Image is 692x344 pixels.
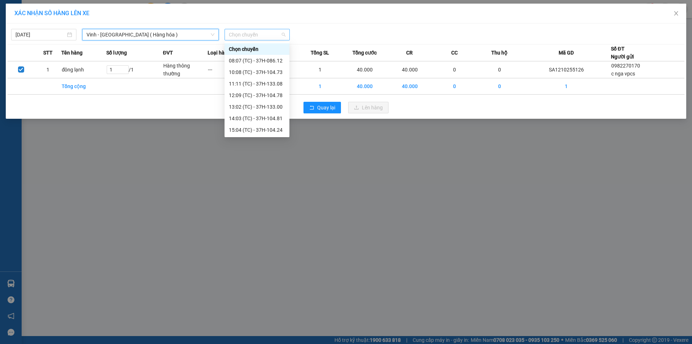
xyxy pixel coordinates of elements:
span: close [673,10,679,16]
div: 10:08 (TC) - 37H-104.73 [229,68,285,76]
td: đông lạnh [61,61,106,78]
img: logo [4,39,10,75]
td: / 1 [106,61,163,78]
td: 40.000 [387,78,432,95]
td: 1 [522,78,611,95]
td: 0 [477,61,522,78]
span: Vinh - Hà Nội ( Hàng hóa ) [86,29,214,40]
span: XÁC NHẬN SỐ HÀNG LÊN XE [14,10,89,17]
span: rollback [309,105,314,111]
span: Số lượng [106,49,127,57]
td: 40.000 [342,78,387,95]
td: 1 [297,78,342,95]
span: c nga vpcs [611,71,635,77]
button: Close [666,4,686,24]
span: Tên hàng [61,49,83,57]
div: Số ĐT Người gửi [611,45,634,61]
td: SA1210255126 [522,61,611,78]
span: 0982270170 [611,63,640,69]
div: 12:09 (TC) - 37H-104.78 [229,91,285,99]
td: 0 [432,61,477,78]
td: 1 [297,61,342,78]
div: Chọn chuyến [225,43,289,55]
td: Tổng cộng [61,78,106,95]
span: CC [451,49,458,57]
span: Tổng SL [311,49,329,57]
span: Tổng cước [352,49,377,57]
div: 14:03 (TC) - 37H-104.81 [229,114,285,122]
div: 15:04 (TC) - 37H-104.24 [229,126,285,134]
td: 1 [35,61,62,78]
span: Thu hộ [491,49,507,57]
td: 0 [477,78,522,95]
td: 0 [432,78,477,95]
td: --- [208,61,253,78]
button: uploadLên hàng [348,102,389,113]
button: rollbackQuay lại [303,102,341,113]
span: [GEOGRAPHIC_DATA], [GEOGRAPHIC_DATA] ↔ [GEOGRAPHIC_DATA] [11,31,64,55]
span: Mã GD [559,49,574,57]
td: 40.000 [342,61,387,78]
div: 13:02 (TC) - 37H-133.00 [229,103,285,111]
span: Chọn chuyến [229,29,285,40]
span: CR [406,49,413,57]
td: 40.000 [387,61,432,78]
span: STT [43,49,53,57]
span: down [210,32,215,37]
td: Hàng thông thường [163,61,208,78]
div: 11:11 (TC) - 37H-133.08 [229,80,285,88]
span: Quay lại [317,104,335,112]
div: Chọn chuyến [229,45,285,53]
input: 12/10/2025 [15,31,66,39]
span: ĐVT [163,49,173,57]
span: Loại hàng [208,49,230,57]
strong: CHUYỂN PHÁT NHANH AN PHÚ QUÝ [12,6,63,29]
div: 08:07 (TC) - 37H-086.12 [229,57,285,65]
